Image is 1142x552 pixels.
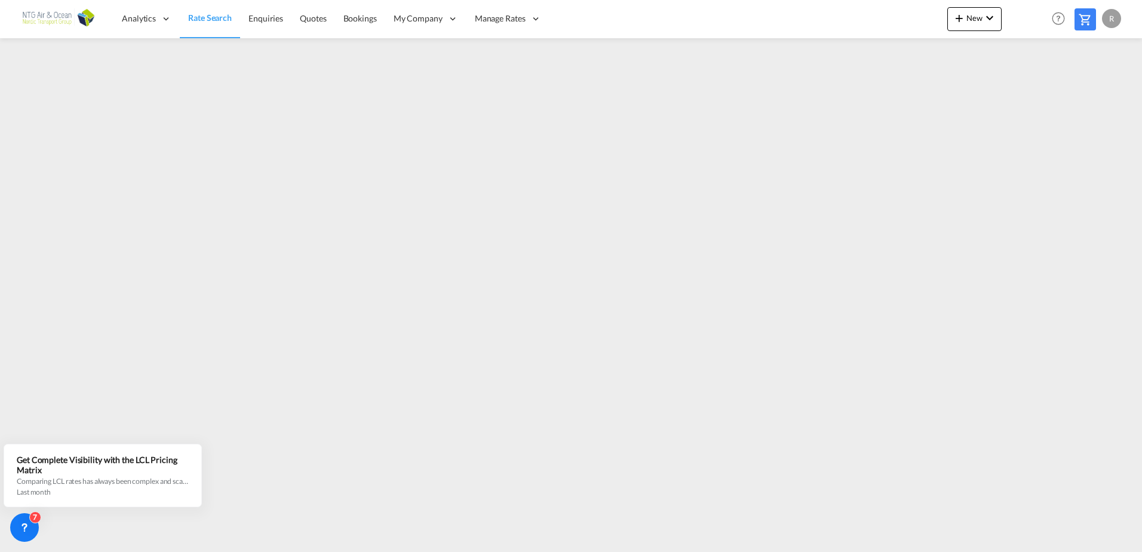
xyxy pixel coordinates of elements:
[947,7,1002,31] button: icon-plus 400-fgNewicon-chevron-down
[1048,8,1069,29] span: Help
[394,13,443,24] span: My Company
[952,11,966,25] md-icon: icon-plus 400-fg
[188,13,232,23] span: Rate Search
[300,13,326,23] span: Quotes
[1102,9,1121,28] div: R
[475,13,526,24] span: Manage Rates
[248,13,283,23] span: Enquiries
[1048,8,1075,30] div: Help
[952,13,997,23] span: New
[983,11,997,25] md-icon: icon-chevron-down
[343,13,377,23] span: Bookings
[18,5,99,32] img: e656f910b01211ecad38b5b032e214e6.png
[122,13,156,24] span: Analytics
